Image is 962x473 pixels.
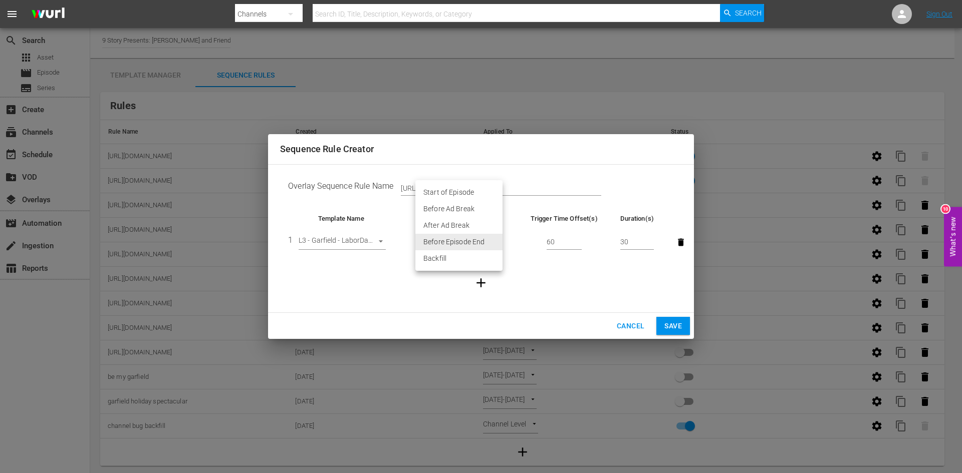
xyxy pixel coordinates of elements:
[6,8,18,20] span: menu
[415,250,503,267] li: Backfill
[415,234,503,250] li: Before Episode End
[926,10,952,18] a: Sign Out
[944,207,962,266] button: Open Feedback Widget
[415,201,503,217] li: Before Ad Break
[735,4,762,22] span: Search
[24,3,72,26] img: ans4CAIJ8jUAAAAAAAAAAAAAAAAAAAAAAAAgQb4GAAAAAAAAAAAAAAAAAAAAAAAAJMjXAAAAAAAAAAAAAAAAAAAAAAAAgAT5G...
[415,217,503,234] li: After Ad Break
[415,184,503,201] li: Start of Episode
[941,205,949,213] div: 10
